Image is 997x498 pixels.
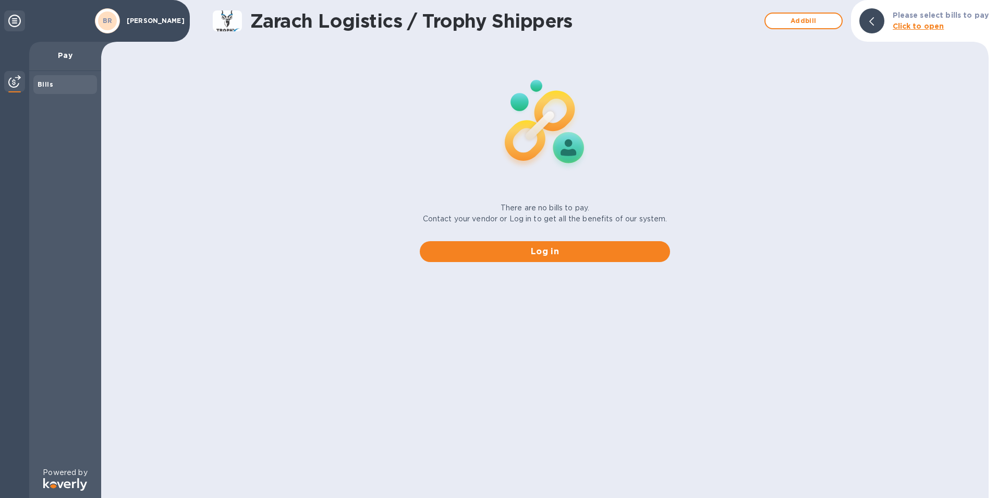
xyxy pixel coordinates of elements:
[428,245,662,258] span: Log in
[43,478,87,491] img: Logo
[127,17,179,25] p: [PERSON_NAME]
[893,11,989,19] b: Please select bills to pay
[38,80,53,88] b: Bills
[423,203,667,224] p: There are no bills to pay. Contact your vendor or Log in to get all the benefits of our system.
[43,467,87,478] p: Powered by
[774,15,833,27] span: Add bill
[420,241,670,262] button: Log in
[764,13,843,29] button: Addbill
[250,10,759,32] h1: Zarach Logistics / Trophy Shippers
[38,50,93,61] p: Pay
[893,22,944,30] b: Click to open
[103,17,113,25] b: BR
